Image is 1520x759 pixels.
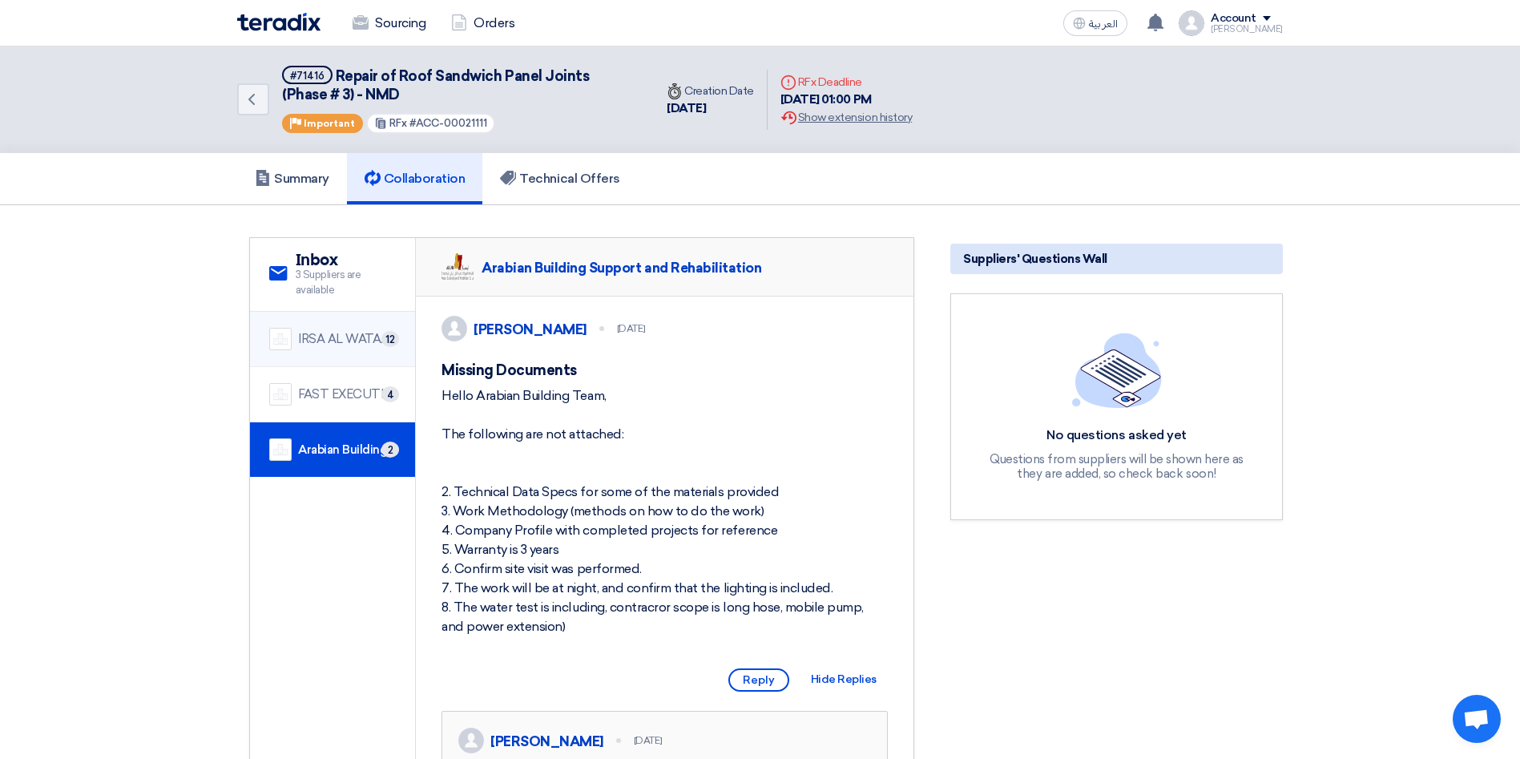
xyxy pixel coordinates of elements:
[237,153,347,204] a: Summary
[667,83,754,99] div: Creation Date
[269,438,292,461] img: company-name
[474,321,587,338] div: [PERSON_NAME]
[1453,695,1501,743] div: Open chat
[1211,12,1256,26] div: Account
[296,267,396,298] span: 3 Suppliers are available
[365,171,466,187] h5: Collaboration
[298,330,396,349] div: IRSA AL WATAN EST.
[617,321,646,336] div: [DATE]
[482,153,637,204] a: Technical Offers
[381,331,399,347] span: 12
[780,91,912,109] div: [DATE] 01:00 PM
[347,153,483,204] a: Collaboration
[255,171,329,187] h5: Summary
[269,383,292,406] img: company-name
[282,67,589,103] span: Repair of Roof Sandwich Panel Joints (Phase # 3) - NMD
[780,109,912,126] div: Show extension history
[304,118,355,129] span: Important
[389,117,407,129] span: RFx
[296,251,396,270] h2: Inbox
[441,361,888,380] h5: Missing Documents
[490,733,603,750] div: [PERSON_NAME]
[981,452,1253,481] div: Questions from suppliers will be shown here as they are added, so check back soon!
[409,117,487,129] span: #ACC-00021111
[1072,333,1162,408] img: empty_state_list.svg
[780,74,912,91] div: RFx Deadline
[290,71,325,81] div: #71416
[381,442,399,458] span: 2
[482,259,761,277] div: Arabian Building Support and Rehabilitation
[963,250,1107,268] span: Suppliers' Questions Wall
[1063,10,1127,36] button: العربية
[500,171,619,187] h5: Technical Offers
[269,328,292,350] img: company-name
[981,427,1253,444] div: No questions asked yet
[438,6,527,41] a: Orders
[381,386,399,402] span: 4
[237,13,321,31] img: Teradix logo
[282,66,635,105] h5: Repair of Roof Sandwich Panel Joints (Phase # 3) - NMD
[441,386,888,636] div: Hello Arabian Building Team, The following are not attached: 2. Technical Data Specs for some of ...
[441,316,467,341] img: profile_test.png
[458,728,484,753] img: profile_test.png
[1179,10,1204,36] img: profile_test.png
[728,668,789,692] span: Reply
[298,441,396,459] div: Arabian Building Support and Rehabilitation
[340,6,438,41] a: Sourcing
[298,386,396,404] div: FAST EXECUTION
[1211,25,1283,34] div: [PERSON_NAME]
[1089,18,1118,30] span: العربية
[667,99,754,118] div: [DATE]
[811,672,877,686] span: Hide Replies
[634,733,663,748] div: [DATE]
